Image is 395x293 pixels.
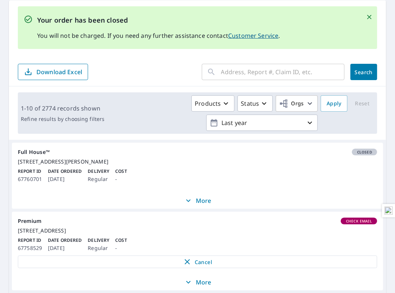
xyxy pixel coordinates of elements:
[341,218,376,224] span: Check Email
[12,212,383,274] a: PremiumCheck Email[STREET_ADDRESS]Report ID67758529Date Ordered[DATE]DeliveryRegularCost-Cancel
[12,274,383,290] button: More
[350,64,377,80] button: Search
[184,196,211,205] p: More
[241,99,259,108] p: Status
[184,278,211,287] p: More
[276,95,318,112] button: Orgs
[12,192,383,209] button: More
[353,149,376,155] span: Closed
[88,175,109,184] p: Regular
[18,175,42,184] p: 67760701
[221,62,344,82] input: Address, Report #, Claim ID, etc.
[18,149,377,155] div: Full House™
[195,99,221,108] p: Products
[37,31,280,40] p: You will not be charged. If you need any further assistance contact .
[18,244,42,253] p: 67758529
[88,237,109,244] p: Delivery
[48,175,82,184] p: [DATE]
[321,95,347,112] button: Apply
[18,256,377,268] button: Cancel
[279,99,304,108] span: Orgs
[18,237,42,244] p: Report ID
[18,64,88,80] button: Download Excel
[115,237,127,244] p: Cost
[356,69,371,76] span: Search
[21,116,104,122] p: Refine results by choosing filters
[48,168,82,175] p: Date Ordered
[18,168,42,175] p: Report ID
[237,95,273,112] button: Status
[365,12,374,22] button: Close
[18,227,377,234] div: [STREET_ADDRESS]
[26,257,369,266] span: Cancel
[115,244,127,253] p: -
[115,168,127,175] p: Cost
[12,143,383,192] a: Full House™Closed[STREET_ADDRESS][PERSON_NAME]Report ID67760701Date Ordered[DATE]DeliveryRegularC...
[88,168,109,175] p: Delivery
[48,237,82,244] p: Date Ordered
[218,116,305,129] p: Last year
[115,175,127,184] p: -
[21,104,104,113] p: 1-10 of 2774 records shown
[88,244,109,253] p: Regular
[37,15,280,25] p: Your order has been closed
[191,95,234,112] button: Products
[327,99,341,108] span: Apply
[228,32,278,40] a: Customer Service
[18,158,377,165] div: [STREET_ADDRESS][PERSON_NAME]
[18,218,377,224] div: Premium
[36,68,82,76] p: Download Excel
[206,115,318,131] button: Last year
[48,244,82,253] p: [DATE]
